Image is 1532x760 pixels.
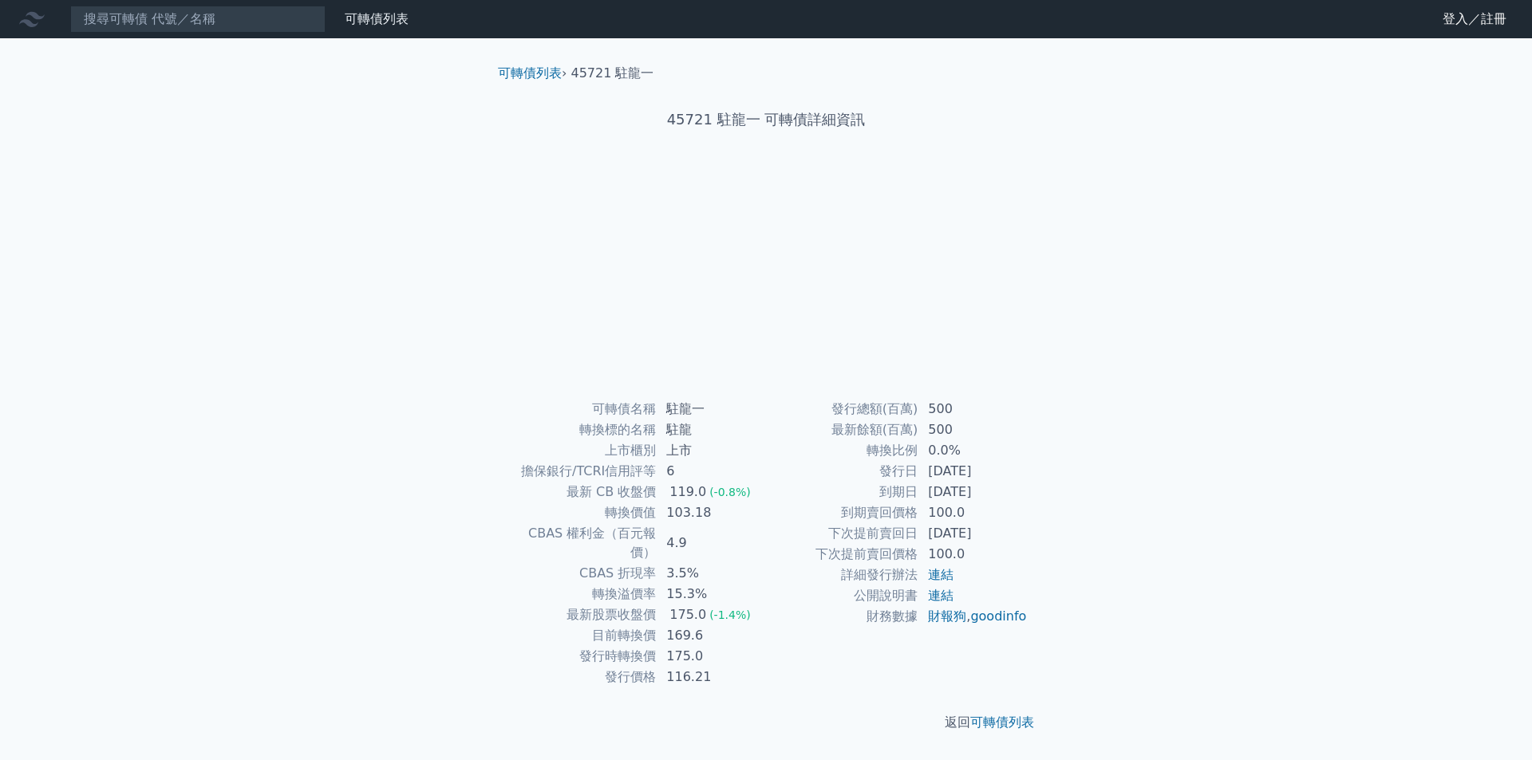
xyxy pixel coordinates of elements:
[766,482,918,502] td: 到期日
[928,588,954,603] a: 連結
[657,523,766,563] td: 4.9
[766,585,918,606] td: 公開說明書
[918,523,1028,544] td: [DATE]
[666,482,709,502] div: 119.0
[504,625,657,646] td: 目前轉換價
[766,419,918,440] td: 最新餘額(百萬)
[657,419,766,440] td: 駐龍
[70,6,326,33] input: 搜尋可轉債 代號／名稱
[657,625,766,646] td: 169.6
[504,667,657,687] td: 發行價格
[666,605,709,624] div: 175.0
[504,604,657,625] td: 最新股票收盤價
[918,461,1028,482] td: [DATE]
[485,108,1047,131] h1: 45721 駐龍一 可轉債詳細資訊
[766,544,918,565] td: 下次提前賣回價格
[504,461,657,482] td: 擔保銀行/TCRI信用評等
[657,584,766,604] td: 15.3%
[657,502,766,523] td: 103.18
[918,419,1028,440] td: 500
[504,523,657,563] td: CBAS 權利金（百元報價）
[498,64,567,83] li: ›
[657,440,766,461] td: 上市
[766,461,918,482] td: 發行日
[918,606,1028,627] td: ,
[918,482,1028,502] td: [DATE]
[766,523,918,544] td: 下次提前賣回日
[504,646,657,667] td: 發行時轉換價
[709,486,751,498] span: (-0.8%)
[345,11,409,26] a: 可轉債列表
[709,608,751,621] span: (-1.4%)
[918,544,1028,565] td: 100.0
[504,563,657,584] td: CBAS 折現率
[918,440,1028,461] td: 0.0%
[504,399,657,419] td: 可轉債名稱
[928,608,966,624] a: 財報狗
[504,584,657,604] td: 轉換溢價率
[571,64,654,83] li: 45721 駐龍一
[504,482,657,502] td: 最新 CB 收盤價
[1430,6,1519,32] a: 登入／註冊
[657,563,766,584] td: 3.5%
[485,713,1047,732] p: 返回
[657,399,766,419] td: 駐龍一
[918,502,1028,523] td: 100.0
[766,440,918,461] td: 轉換比例
[504,502,657,523] td: 轉換價值
[504,440,657,461] td: 上市櫃別
[657,667,766,687] td: 116.21
[918,399,1028,419] td: 500
[928,567,954,582] a: 連結
[766,399,918,419] td: 發行總額(百萬)
[970,608,1026,624] a: goodinfo
[657,646,766,667] td: 175.0
[970,715,1034,730] a: 可轉債列表
[504,419,657,440] td: 轉換標的名稱
[657,461,766,482] td: 6
[766,502,918,523] td: 到期賣回價格
[766,606,918,627] td: 財務數據
[766,565,918,585] td: 詳細發行辦法
[498,65,562,81] a: 可轉債列表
